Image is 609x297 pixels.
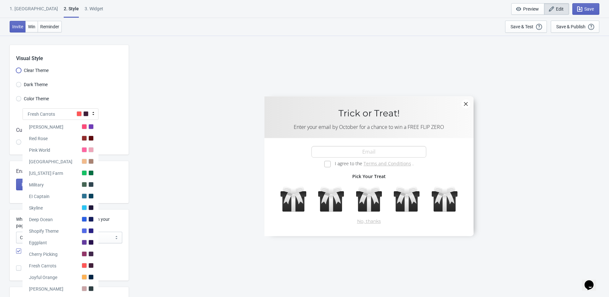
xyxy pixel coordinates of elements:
[24,67,49,74] span: Clear Theme
[29,286,63,292] div: [PERSON_NAME]
[511,3,544,15] button: Preview
[29,135,48,142] div: Red Rose
[523,6,539,12] span: Preview
[16,45,129,62] div: Visual Style
[29,205,43,211] div: Skyline
[28,111,55,117] span: Fresh Carrots
[572,3,599,15] button: Save
[10,21,26,32] button: Invite
[29,158,72,165] div: [GEOGRAPHIC_DATA]
[16,167,77,175] span: Enable confettis animation
[584,6,594,12] span: Save
[29,193,50,200] div: EI Captain
[16,126,51,134] span: Custom Theme
[22,182,35,187] span: Enable
[551,21,599,33] button: Save & Publish
[544,3,569,15] button: Edit
[29,274,57,281] div: Joyful Orange
[25,21,38,32] button: Win
[29,228,59,234] div: Shopify Theme
[505,21,547,33] button: Save & Test
[29,170,63,176] div: [US_STATE] Farm
[24,81,48,88] span: Dark Theme
[28,24,35,29] span: Win
[511,24,533,29] div: Save & Test
[10,5,58,17] div: 1. [GEOGRAPHIC_DATA]
[29,263,56,269] div: Fresh Carrots
[16,179,41,190] button: Enable
[24,95,49,102] span: Color Theme
[29,182,44,188] div: Military
[29,147,50,153] div: Pink World
[85,5,103,17] div: 3. Widget
[16,216,122,229] label: Where do you want to show the Widget on your page?
[40,24,59,29] span: Reminder
[64,5,79,18] div: 2 . Style
[29,216,53,223] div: Deep Ocean
[556,6,564,12] span: Edit
[29,251,58,257] div: Cherry Picking
[12,24,23,29] span: Invite
[556,24,586,29] div: Save & Publish
[38,21,62,32] button: Reminder
[29,124,63,130] div: [PERSON_NAME]
[582,271,603,291] iframe: chat widget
